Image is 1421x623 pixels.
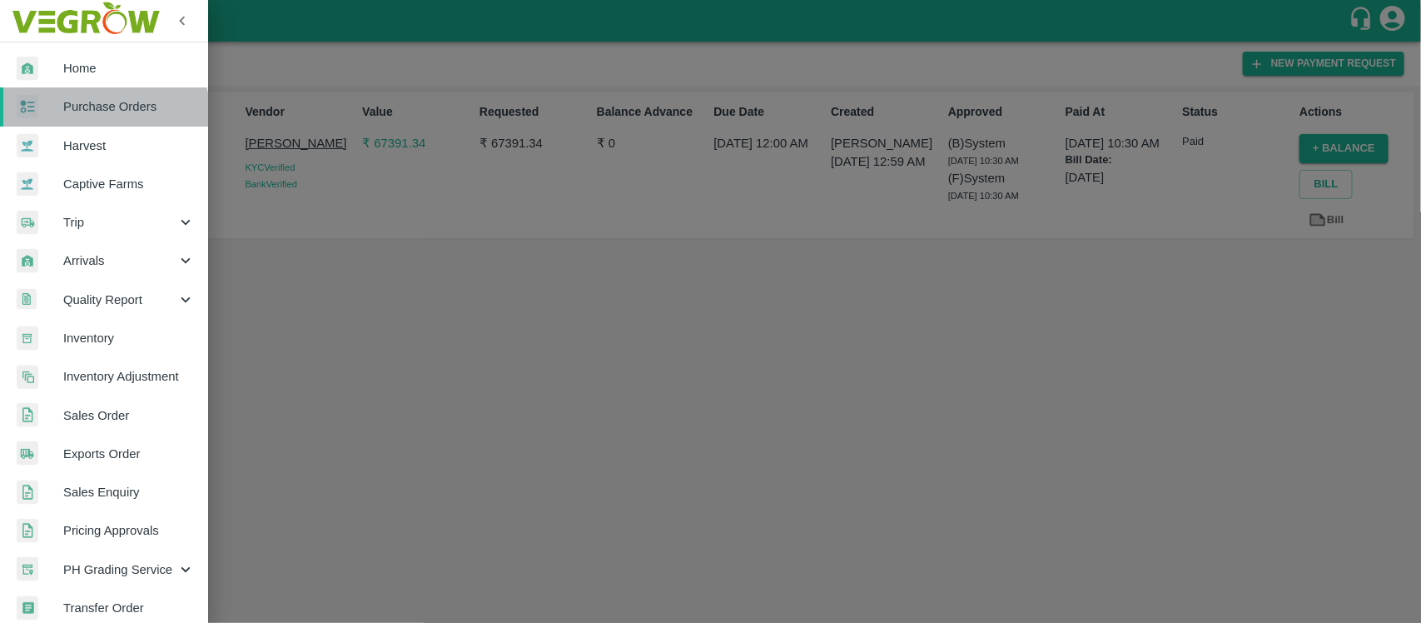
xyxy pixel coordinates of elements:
img: whArrival [17,57,38,81]
span: Harvest [63,137,195,155]
img: shipments [17,441,38,466]
span: Inventory Adjustment [63,367,195,386]
img: whTracker [17,557,38,581]
span: Trip [63,213,176,232]
span: Sales Enquiry [63,483,195,501]
span: Arrivals [63,252,176,270]
span: Quality Report [63,291,176,309]
span: Pricing Approvals [63,521,195,540]
img: reciept [17,95,38,119]
img: qualityReport [17,289,37,310]
img: harvest [17,133,38,158]
img: sales [17,403,38,427]
span: Transfer Order [63,599,195,617]
img: sales [17,519,38,543]
span: Sales Order [63,406,195,425]
img: harvest [17,172,38,197]
span: Exports Order [63,445,195,463]
img: delivery [17,211,38,235]
img: inventory [17,365,38,389]
span: Home [63,59,195,77]
img: whTransfer [17,596,38,621]
img: whArrival [17,249,38,273]
span: Captive Farms [63,175,195,193]
span: Inventory [63,329,195,347]
span: PH Grading Service [63,561,176,579]
img: whInventory [17,326,38,351]
img: sales [17,481,38,505]
span: Purchase Orders [63,97,195,116]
